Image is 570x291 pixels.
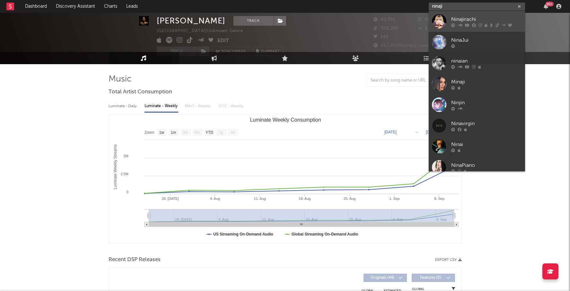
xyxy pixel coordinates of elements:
text: 1y [219,130,223,135]
text: Global Streaming On-Demand Audio [291,232,358,236]
span: Summary [261,50,280,53]
div: [PERSON_NAME] [157,16,225,26]
div: Ninavirgin [451,120,522,127]
a: Ninjin [429,94,525,115]
text: 1m [171,130,176,135]
button: Features(0) [412,274,455,282]
div: 99 + [546,2,554,6]
text: 3m [182,130,188,135]
span: 300,200 [373,26,399,30]
a: NinaPiano [429,157,525,178]
svg: Luminate Weekly Consumption [109,115,462,243]
text: 4. Aug [210,197,220,201]
text: US Streaming On-Demand Audio [213,232,273,236]
a: Ninavirgin [429,115,525,136]
text: [DATE] [384,130,397,134]
text: Luminate Weekly Consumption [250,117,321,123]
span: Jump Score: 84.5 [373,51,411,56]
text: 2.5M [120,172,128,176]
text: 5M [123,154,128,158]
text: 25. Aug [344,197,355,201]
a: ninaian [429,53,525,73]
div: [GEOGRAPHIC_DATA] | Unknown Genre [157,27,250,35]
span: 43,791 [373,18,395,22]
input: Search by song name or URL [367,78,435,83]
div: Ninai [451,141,522,148]
a: NinaJui [429,32,525,53]
text: [DATE] [426,130,438,134]
div: ninaian [451,57,522,65]
button: Track [157,47,197,56]
span: Benchmark [222,48,246,56]
span: 2,172 [417,26,436,30]
span: 149 [373,35,389,39]
button: Originals(44) [364,274,407,282]
text: → [415,130,419,134]
button: Export CSV [435,258,462,262]
div: Ninajirachi [451,15,522,23]
a: Minaji [429,73,525,94]
text: 1w [159,130,164,135]
span: 98,799 [417,18,440,22]
span: Originals ( 44 ) [368,276,397,280]
text: 18. Aug [299,197,311,201]
div: Luminate - Daily [109,101,138,112]
button: Summary [253,47,283,56]
text: 6m [194,130,200,135]
div: Luminate - Weekly [145,101,178,112]
div: Minaji [451,78,522,86]
span: 463,890 Monthly Listeners [373,44,438,48]
div: NinaJui [451,36,522,44]
text: 0 [126,190,128,194]
a: Ninai [429,136,525,157]
div: Ninjin [451,99,522,107]
text: 11. Aug [254,197,266,201]
text: 8. Sep [434,197,444,201]
span: Features ( 0 ) [416,276,445,280]
span: Total Artist Consumption [109,88,172,96]
button: Edit [217,37,229,45]
a: Benchmark [213,47,250,56]
text: 28. [DATE] [162,197,179,201]
button: Track [233,16,274,26]
text: Luminate Weekly Streams [113,144,118,189]
text: YTD [205,130,213,135]
input: Search for artists [429,3,525,11]
text: Zoom [145,130,154,135]
a: Ninajirachi [429,11,525,32]
button: 99+ [544,4,548,9]
span: Recent DSP Releases [109,256,161,264]
text: 1. Sep [389,197,399,201]
text: All [231,130,235,135]
div: NinaPiano [451,161,522,169]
